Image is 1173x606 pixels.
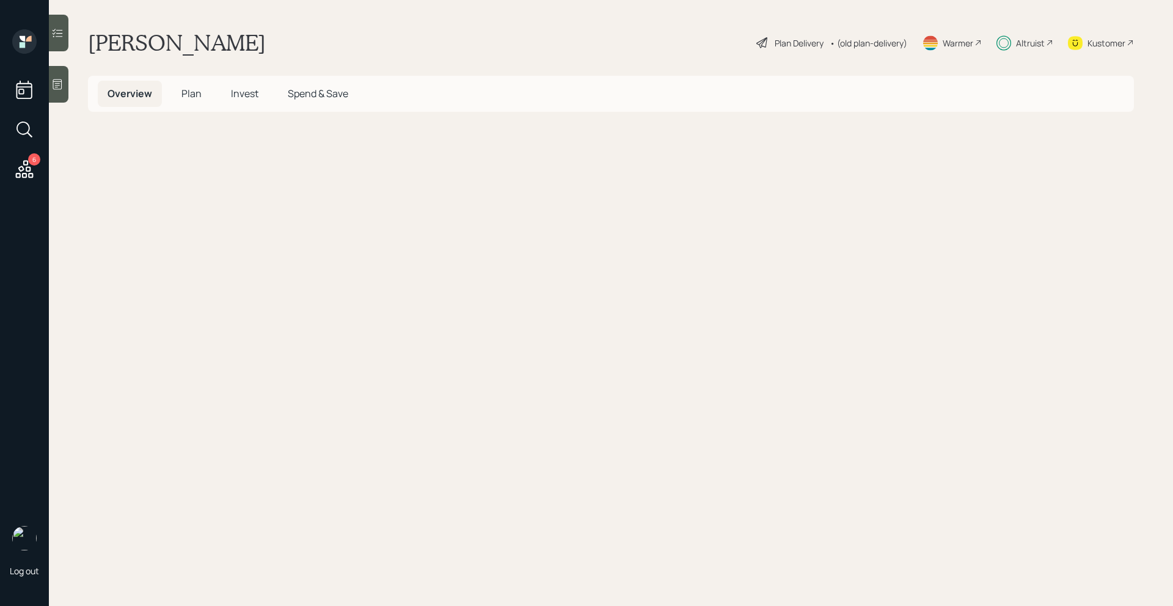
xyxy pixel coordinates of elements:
div: 6 [28,153,40,166]
span: Plan [181,87,202,100]
div: Plan Delivery [775,37,824,49]
div: • (old plan-delivery) [830,37,907,49]
img: michael-russo-headshot.png [12,526,37,550]
div: Altruist [1016,37,1045,49]
span: Overview [108,87,152,100]
h1: [PERSON_NAME] [88,29,266,56]
div: Kustomer [1087,37,1125,49]
div: Warmer [943,37,973,49]
span: Spend & Save [288,87,348,100]
span: Invest [231,87,258,100]
div: Log out [10,565,39,577]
